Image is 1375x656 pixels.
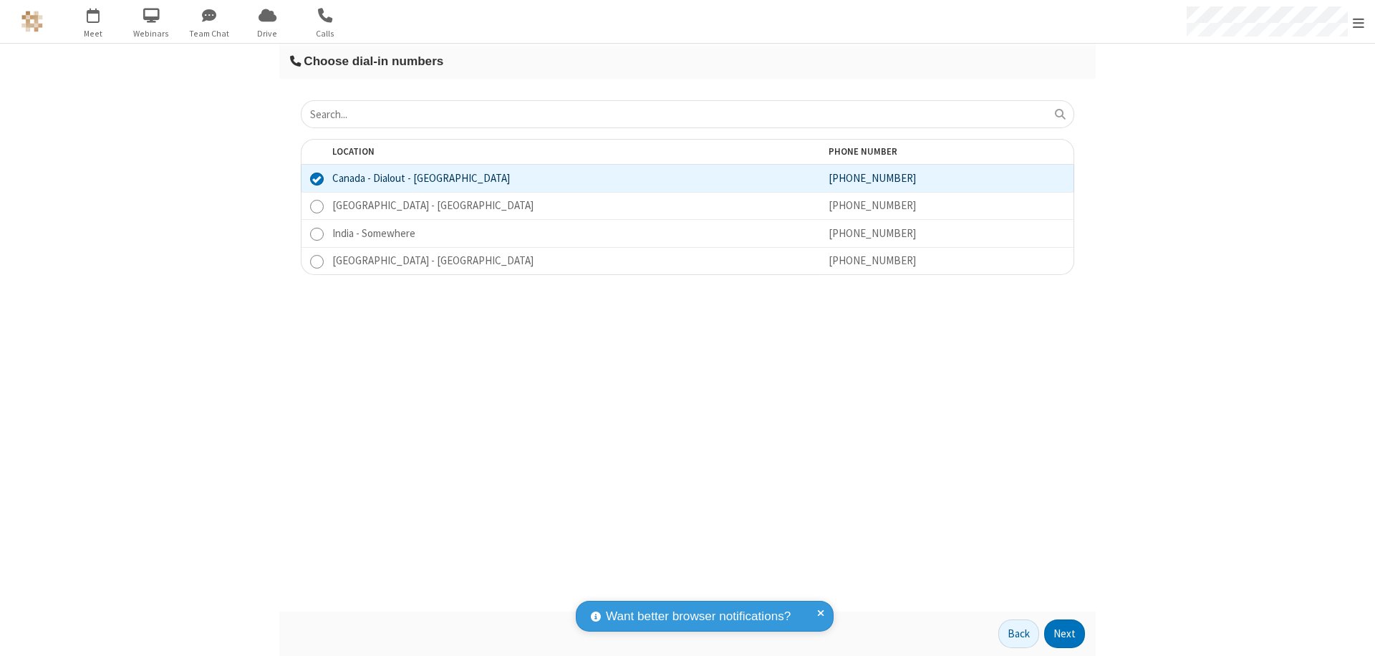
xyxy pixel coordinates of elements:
td: Canada - Dialout - [GEOGRAPHIC_DATA] [324,165,821,192]
span: Meet [67,27,120,40]
span: [PHONE_NUMBER] [829,254,916,267]
span: Webinars [125,27,178,40]
span: [PHONE_NUMBER] [829,226,916,240]
span: Want better browser notifications? [606,607,791,626]
th: Phone number [820,139,1074,165]
th: Location [324,139,821,165]
button: Next [1044,619,1085,648]
span: Drive [241,27,294,40]
td: India - Somewhere [324,219,821,247]
img: QA Selenium DO NOT DELETE OR CHANGE [21,11,43,32]
td: [GEOGRAPHIC_DATA] - [GEOGRAPHIC_DATA] [324,247,821,276]
span: [PHONE_NUMBER] [829,198,916,212]
span: Calls [299,27,352,40]
span: [PHONE_NUMBER] [829,171,916,185]
span: Choose dial-in numbers [304,54,443,68]
button: Back [998,619,1039,648]
iframe: Chat [1339,619,1364,646]
td: [GEOGRAPHIC_DATA] - [GEOGRAPHIC_DATA] [324,192,821,220]
input: Search... [301,100,1074,128]
span: Team Chat [183,27,236,40]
